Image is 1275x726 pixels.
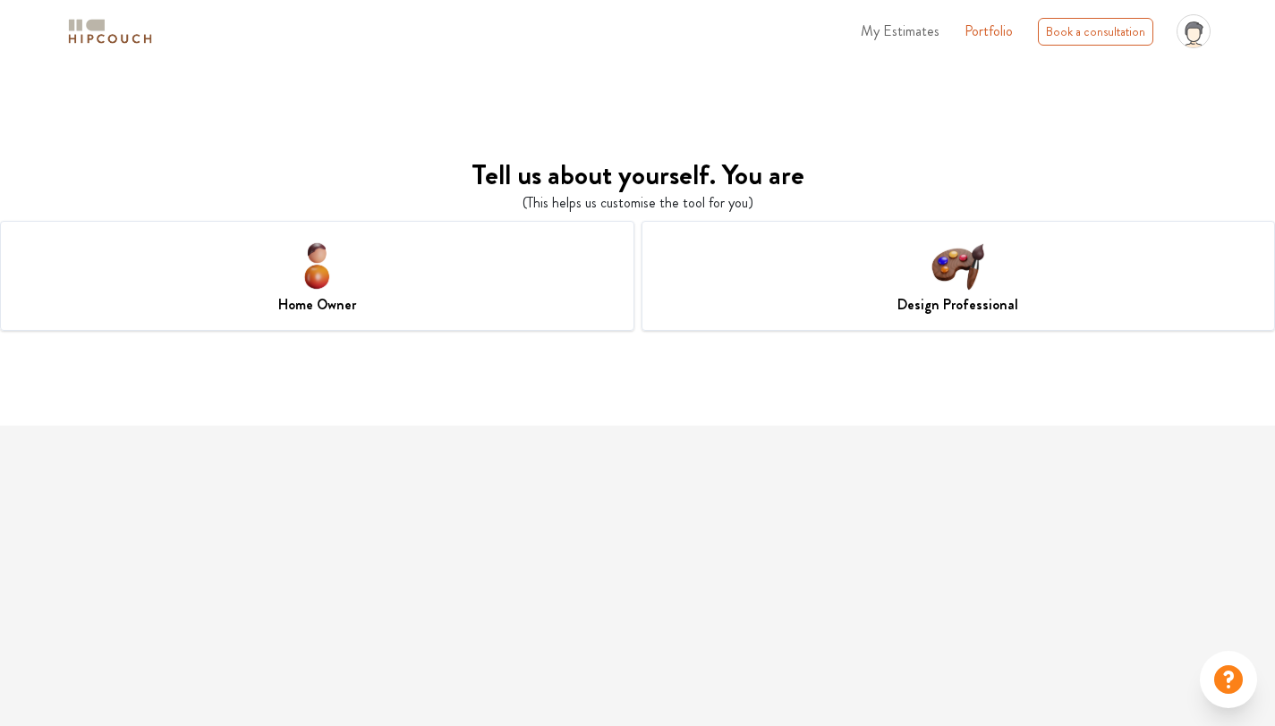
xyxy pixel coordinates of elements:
p: (This helps us customise the tool for you) [523,192,753,214]
div: Book a consultation [1038,18,1153,46]
img: designer-icon [929,236,987,294]
h4: Tell us about yourself. You are [472,157,804,191]
img: logo-horizontal.svg [65,16,155,47]
h7: Design Professional [897,294,1018,316]
img: home-owner-icon [288,236,346,294]
h7: Home Owner [278,294,356,316]
span: logo-horizontal.svg [65,12,155,52]
span: My Estimates [861,21,939,41]
a: Portfolio [965,21,1013,42]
